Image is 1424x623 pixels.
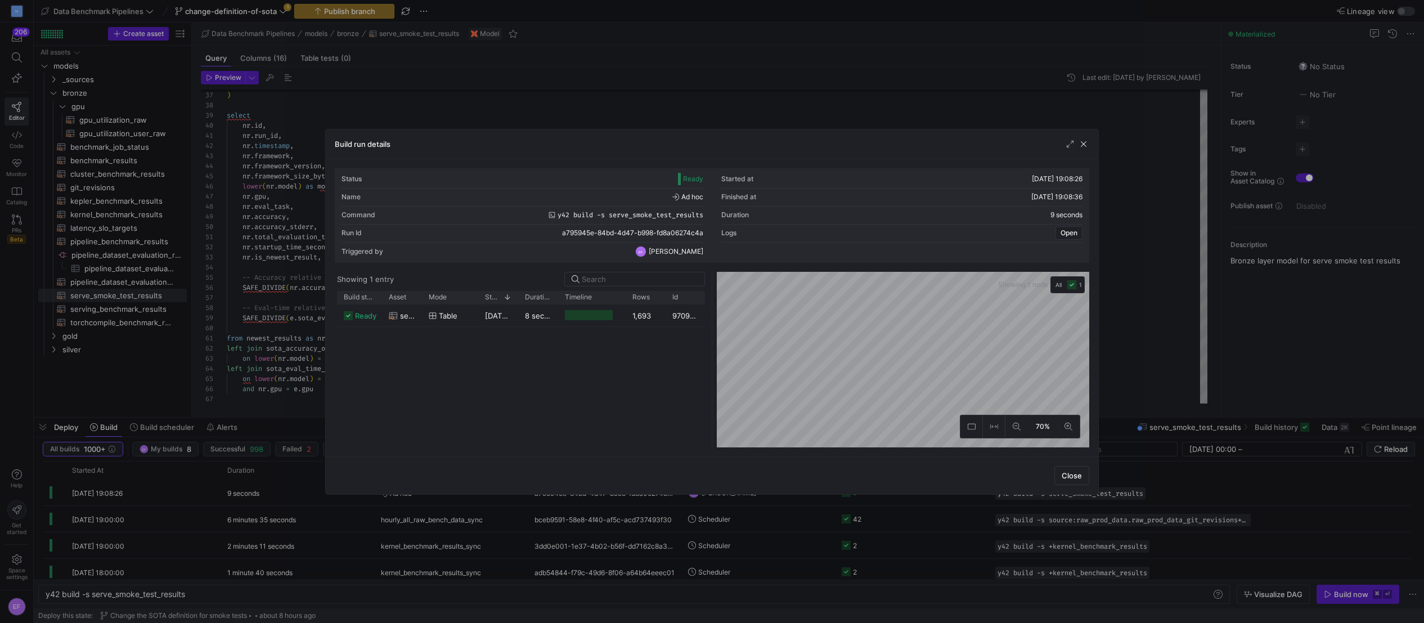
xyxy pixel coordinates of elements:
[672,193,703,201] span: Ad hoc
[1034,420,1052,433] span: 70%
[666,304,705,326] div: 97091197-8ba3-4f6c-861b-0c65573581e1
[342,211,375,219] div: Command
[342,229,362,237] div: Run Id
[1061,229,1077,237] span: Open
[400,305,415,327] span: serve_smoke_test_results
[389,293,406,301] span: Asset
[1032,174,1082,183] span: [DATE] 19:08:26
[635,246,646,257] div: EF
[355,305,376,327] span: ready
[582,275,698,284] input: Search
[1031,192,1082,201] span: [DATE] 19:08:36
[485,311,541,320] span: [DATE] 19:08:27
[342,175,362,183] div: Status
[439,305,457,327] span: table
[565,293,592,301] span: Timeline
[337,304,705,327] div: Press SPACE to select this row.
[649,248,703,256] span: [PERSON_NAME]
[485,293,499,301] span: Started at
[721,211,749,219] div: Duration
[558,211,703,219] span: y42 build -s serve_smoke_test_results
[342,193,361,201] div: Name
[525,311,561,320] y42-duration: 8 seconds
[1055,280,1062,289] span: All
[342,248,383,256] div: Triggered by
[1054,466,1089,485] button: Close
[1028,415,1057,438] button: 70%
[337,275,394,284] div: Showing 1 entry
[344,293,375,301] span: Build status
[721,229,736,237] div: Logs
[429,293,447,301] span: Mode
[683,175,703,183] span: Ready
[998,281,1050,289] span: Showing 1 node
[632,293,650,301] span: Rows
[1050,211,1082,219] y42-duration: 9 seconds
[1055,226,1082,240] button: Open
[721,175,753,183] div: Started at
[1062,471,1082,480] span: Close
[1079,281,1082,288] span: 1
[626,304,666,326] div: 1,693
[721,193,756,201] div: Finished at
[562,229,703,237] span: a795945e-84bd-4d47-b998-fd8a06274c4a
[525,293,551,301] span: Duration
[335,140,390,149] h3: Build run details
[672,293,678,301] span: Id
